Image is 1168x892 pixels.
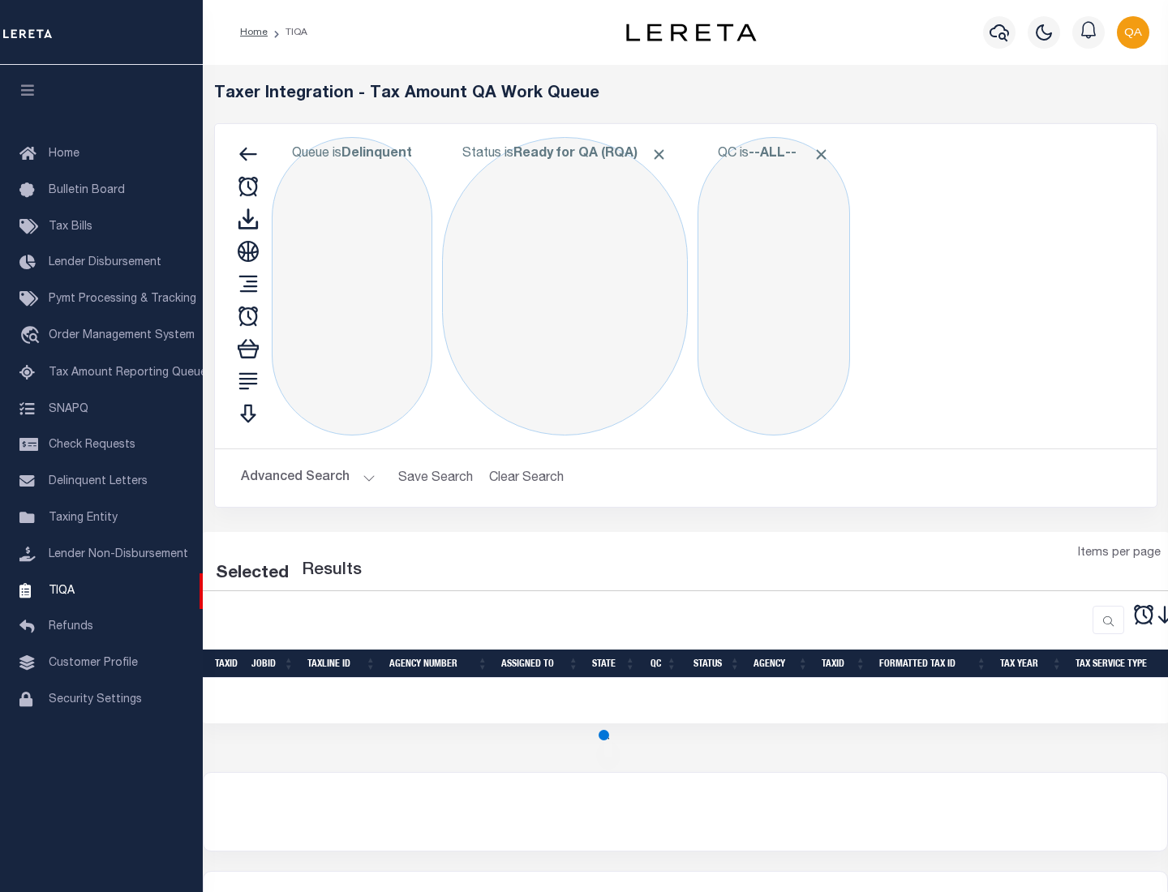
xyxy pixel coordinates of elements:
th: Assigned To [495,650,586,678]
th: TaxID [208,650,245,678]
span: Bulletin Board [49,185,125,196]
button: Save Search [389,462,483,494]
span: Lender Non-Disbursement [49,549,188,560]
label: Results [302,558,362,584]
span: Order Management System [49,330,195,341]
th: Agency [747,650,815,678]
span: Taxing Entity [49,512,118,524]
th: TaxLine ID [301,650,383,678]
div: Click to Edit [442,137,688,435]
img: svg+xml;base64,PHN2ZyB4bWxucz0iaHR0cDovL3d3dy53My5vcmcvMjAwMC9zdmciIHBvaW50ZXItZXZlbnRzPSJub25lIi... [1117,16,1149,49]
span: TIQA [49,585,75,596]
div: Click to Edit [272,137,432,435]
button: Clear Search [483,462,571,494]
span: SNAPQ [49,403,88,414]
th: Tax Year [994,650,1069,678]
th: QC [642,650,684,678]
th: JobID [245,650,301,678]
th: Agency Number [383,650,495,678]
b: Delinquent [341,148,412,161]
div: Click to Edit [698,137,850,435]
th: Formatted Tax ID [873,650,994,678]
span: Tax Bills [49,221,92,233]
b: Ready for QA (RQA) [513,148,668,161]
span: Click to Remove [813,146,830,163]
span: Lender Disbursement [49,257,161,268]
b: --ALL-- [749,148,797,161]
th: Status [684,650,747,678]
span: Items per page [1078,545,1161,563]
span: Delinquent Letters [49,476,148,487]
span: Pymt Processing & Tracking [49,294,196,305]
a: Home [240,28,268,37]
i: travel_explore [19,326,45,347]
span: Tax Amount Reporting Queue [49,367,207,379]
span: Check Requests [49,440,135,451]
span: Refunds [49,621,93,633]
span: Click to Remove [651,146,668,163]
th: TaxID [815,650,873,678]
h5: Taxer Integration - Tax Amount QA Work Queue [214,84,1157,104]
img: logo-dark.svg [626,24,756,41]
li: TIQA [268,25,307,40]
button: Advanced Search [241,462,376,494]
th: State [586,650,642,678]
span: Customer Profile [49,658,138,669]
div: Selected [216,561,289,587]
span: Security Settings [49,694,142,705]
span: Home [49,148,79,160]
